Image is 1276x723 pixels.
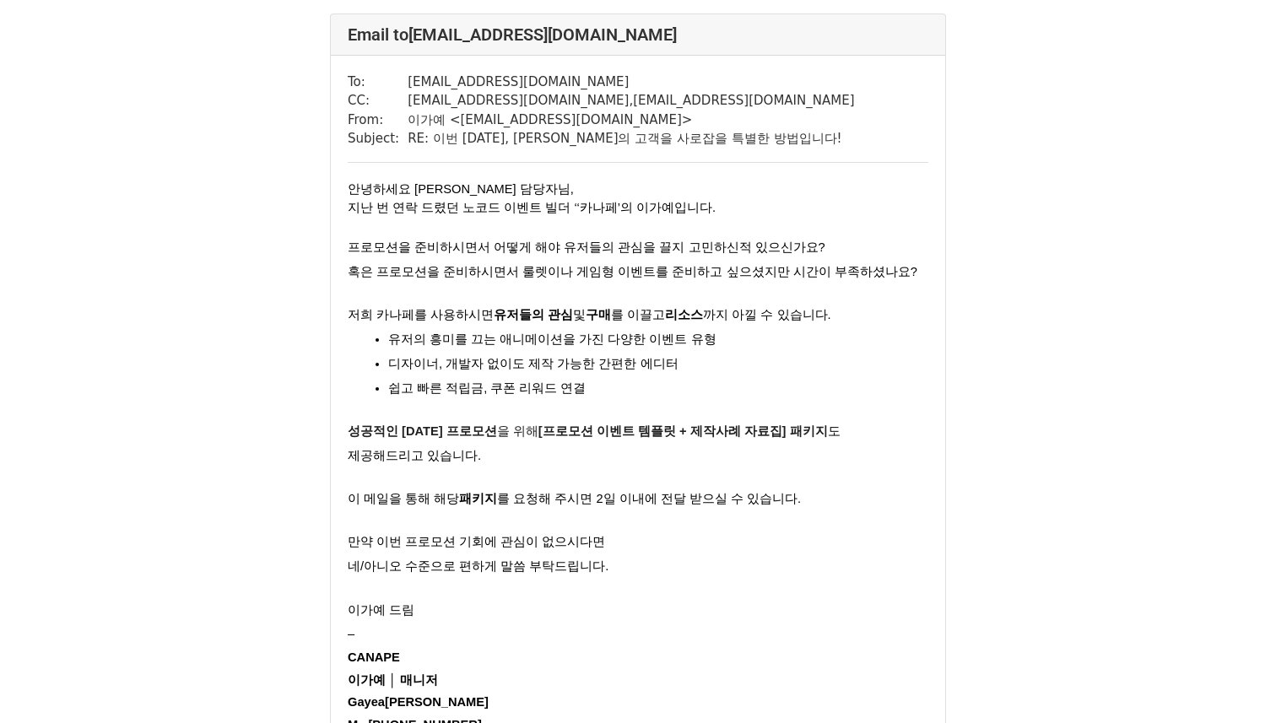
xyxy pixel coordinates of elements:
[497,492,801,505] span: 를 요청해 주시면 2일 이내에 전달 받으실 수 있습니다.
[348,424,497,438] span: 성공적인 [DATE] 프로모션
[348,603,414,617] span: 이가예 드림
[348,559,608,573] span: 네/아니오 수준으로 편하게 말씀 부탁드립니다.
[408,129,854,148] td: RE: 이번 [DATE], [PERSON_NAME]의 고객을 사로잡을 특별한 방법입니다!
[348,111,408,130] td: From:
[586,308,611,321] span: 구매
[348,265,917,278] span: 혹은 프로모션을 준비하시면서 룰렛이나 게임형 이벤트를 준비하고 싶으셨지만 시간이 부족하셨나요?
[408,73,854,92] td: [EMAIL_ADDRESS][DOMAIN_NAME]
[573,308,586,321] span: 및
[611,308,665,321] span: 를 이끌고
[388,332,716,346] span: 유저의 흥미를 끄는 애니메이션을 가진 다양한 이벤트 유형
[388,381,586,395] span: 쉽고 빠른 적립금, 쿠폰 리워드 연결
[408,91,854,111] td: [EMAIL_ADDRESS][DOMAIN_NAME] , [EMAIL_ADDRESS][DOMAIN_NAME]
[665,308,703,321] span: 리소스
[497,424,538,438] span: 을 위해
[348,308,494,321] span: 저희 카나페를 사용하시면
[348,182,574,196] span: 안녕하세요 [PERSON_NAME] 담당자님,
[348,650,400,664] span: CANAPE
[348,627,354,640] span: –
[348,129,408,148] td: Subject:
[348,201,716,214] span: 지난 번 연락 드렸던 노코드 이벤트 빌더 ‘‘카나페’의 이가예입니다.
[348,240,825,254] span: 프로모션을 준비하시면서 어떻게 해야 유저들의 관심을 끌지 고민하신적 있으신가요?
[348,535,605,548] span: 만약 이번 프로모션 기회에 관심이 없으시다면
[348,449,481,462] span: 제공해드리고 있습니다.
[494,308,573,321] span: 유저들의 관심
[348,73,408,92] td: To:
[388,357,679,370] span: 디자이너, 개발자 없이도 제작 가능한 간편한 에디터
[348,91,408,111] td: CC:
[348,695,385,709] span: Gayea
[538,424,828,438] span: [프로모션 이벤트 템플릿 + 제작사례 자료집] 패키지
[348,24,928,45] h4: Email to [EMAIL_ADDRESS][DOMAIN_NAME]
[348,492,459,505] span: 이 메일을 통해 해당
[348,673,438,687] span: 이가예 │ 매니저
[703,308,830,321] span: 까지 아낄 수 있습니다.
[459,492,497,505] span: 패키지
[408,111,854,130] td: 이가예 < [EMAIL_ADDRESS][DOMAIN_NAME] >
[828,424,841,438] span: 도
[1192,642,1276,723] iframe: Chat Widget
[348,695,489,709] span: [PERSON_NAME]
